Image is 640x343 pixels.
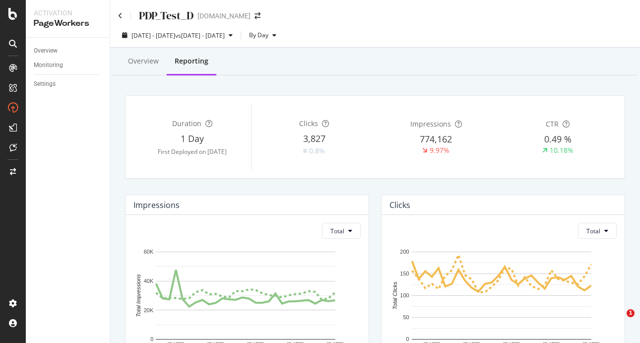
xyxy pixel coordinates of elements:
[34,46,58,56] div: Overview
[400,249,409,255] text: 200
[144,249,154,255] text: 60K
[34,18,102,29] div: PageWorkers
[197,11,251,21] div: [DOMAIN_NAME]
[389,200,410,210] div: Clicks
[406,337,409,343] text: 0
[546,119,559,129] span: CTR
[34,79,56,89] div: Settings
[400,271,409,277] text: 150
[34,60,63,70] div: Monitoring
[303,149,307,152] img: Equal
[392,282,398,310] text: Total Clicks
[627,309,635,317] span: 1
[34,8,102,18] div: Activation
[34,60,103,70] a: Monitoring
[430,145,449,155] div: 9.97%
[118,12,123,19] a: Click to go back
[144,278,154,284] text: 40K
[245,31,268,39] span: By Day
[133,147,251,156] div: First Deployed on [DATE]
[34,46,103,56] a: Overview
[420,133,452,145] span: 774,162
[135,274,141,317] text: Total Impressions
[175,56,208,66] div: Reporting
[299,119,318,128] span: Clicks
[303,133,325,144] span: 3,827
[544,133,572,145] span: 0.49 %
[410,119,451,129] span: Impressions
[586,227,600,235] span: Total
[144,307,154,313] text: 20K
[550,145,574,155] div: 10.18%
[118,27,237,43] button: [DATE] - [DATE]vs[DATE] - [DATE]
[322,223,361,239] button: Total
[139,8,193,23] div: PDP_Test_D
[309,146,325,156] div: 0.8%
[606,309,630,333] iframe: Intercom live chat
[255,12,260,19] div: arrow-right-arrow-left
[150,337,153,343] text: 0
[133,200,180,210] div: Impressions
[245,27,280,43] button: By Day
[181,133,204,144] span: 1 Day
[34,79,103,89] a: Settings
[578,223,617,239] button: Total
[330,227,344,235] span: Total
[175,31,225,40] span: vs [DATE] - [DATE]
[128,56,159,66] div: Overview
[403,315,409,321] text: 50
[172,119,201,128] span: Duration
[400,293,409,299] text: 100
[131,31,175,40] span: [DATE] - [DATE]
